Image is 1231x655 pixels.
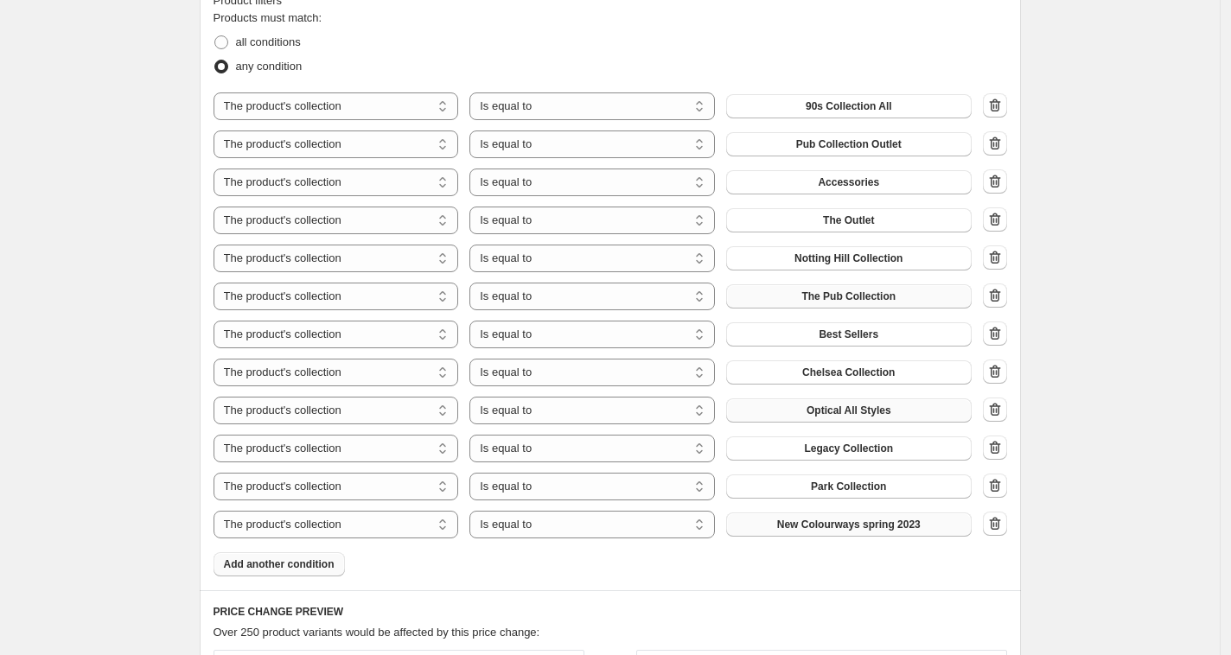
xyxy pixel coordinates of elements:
span: Accessories [818,175,879,189]
button: Park Collection [726,474,972,499]
span: any condition [236,60,303,73]
button: Chelsea Collection [726,360,972,385]
button: The Pub Collection [726,284,972,308]
span: Optical All Styles [807,404,891,417]
button: Legacy Collection [726,436,972,461]
button: Accessories [726,170,972,194]
span: New Colourways spring 2023 [777,518,921,531]
span: Products must match: [214,11,322,24]
span: Best Sellers [819,327,878,341]
span: Add another condition [224,557,335,571]
span: Chelsea Collection [802,366,895,379]
h6: PRICE CHANGE PREVIEW [214,605,1007,619]
button: Add another condition [214,552,345,576]
span: Pub Collection Outlet [796,137,902,151]
span: Notting Hill Collection [794,251,903,265]
span: 90s Collection All [806,99,892,113]
button: Best Sellers [726,322,972,347]
button: Optical All Styles [726,398,972,423]
button: The Outlet [726,208,972,232]
span: Legacy Collection [804,442,893,455]
button: New Colourways spring 2023 [726,512,972,537]
span: The Pub Collection [801,289,896,303]
span: all conditions [236,35,301,48]
button: 90s Collection All [726,94,972,118]
span: Over 250 product variants would be affected by this price change: [214,626,540,639]
span: The Outlet [823,213,874,227]
button: Notting Hill Collection [726,246,972,270]
span: Park Collection [811,480,886,493]
button: Pub Collection Outlet [726,132,972,156]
